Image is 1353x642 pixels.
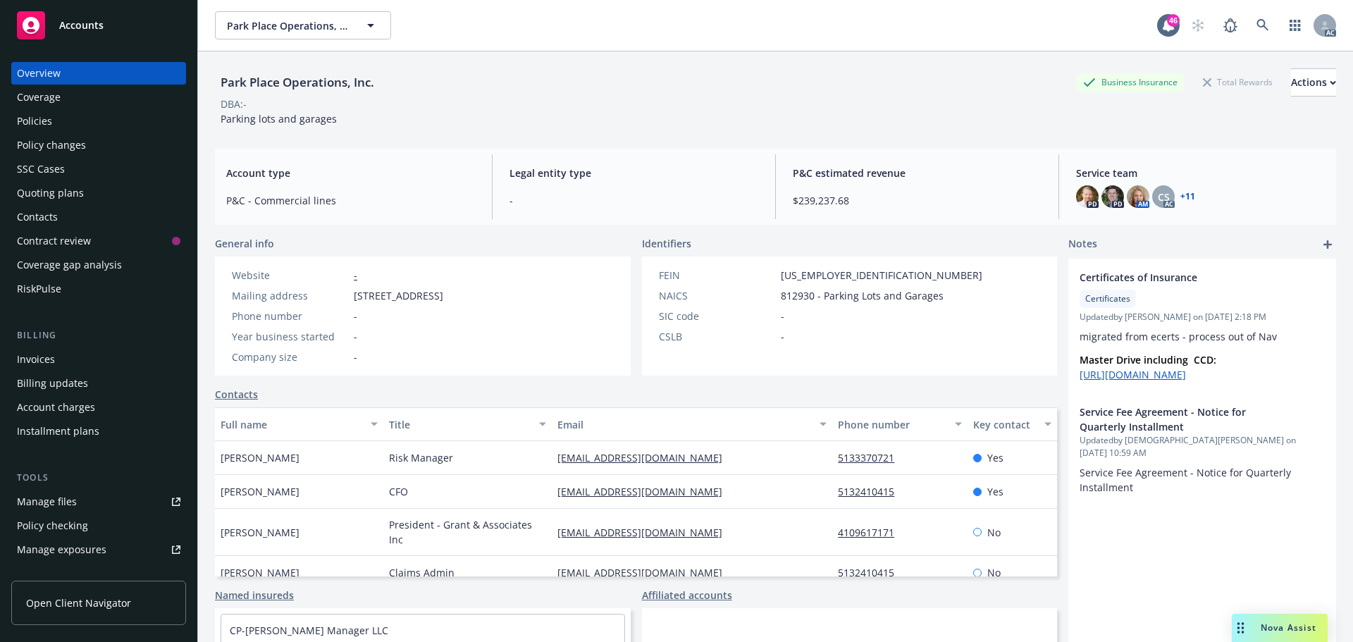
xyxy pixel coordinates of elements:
button: Key contact [968,407,1057,441]
span: CS [1158,190,1170,204]
span: - [354,309,357,323]
a: 5132410415 [838,485,906,498]
div: Installment plans [17,420,99,443]
span: Yes [987,484,1003,499]
span: Park Place Operations, Inc. [227,18,349,33]
span: Updated by [DEMOGRAPHIC_DATA][PERSON_NAME] on [DATE] 10:59 AM [1080,434,1325,459]
span: P&C estimated revenue [793,166,1042,180]
a: 4109617171 [838,526,906,539]
a: Switch app [1281,11,1309,39]
span: Updated by [PERSON_NAME] on [DATE] 2:18 PM [1080,311,1325,323]
a: Contacts [11,206,186,228]
div: Manage certificates [17,562,109,585]
a: Policy changes [11,134,186,156]
div: Drag to move [1232,614,1249,642]
a: RiskPulse [11,278,186,300]
img: photo [1076,185,1099,208]
div: Total Rewards [1196,73,1280,91]
div: Company size [232,350,348,364]
div: Service Fee Agreement - Notice for Quarterly InstallmentUpdatedby [DEMOGRAPHIC_DATA][PERSON_NAME]... [1068,393,1336,506]
div: Year business started [232,329,348,344]
a: Quoting plans [11,182,186,204]
div: Account charges [17,396,95,419]
div: 46 [1167,14,1180,27]
a: Manage certificates [11,562,186,585]
div: Key contact [973,417,1036,432]
span: Service Fee Agreement - Notice for Quarterly Installment [1080,405,1288,434]
a: Policies [11,110,186,132]
a: Policy checking [11,514,186,537]
div: Policy checking [17,514,88,537]
span: - [781,309,784,323]
a: [EMAIL_ADDRESS][DOMAIN_NAME] [557,451,734,464]
span: Identifiers [642,236,691,251]
a: Account charges [11,396,186,419]
div: Billing [11,328,186,342]
div: Park Place Operations, Inc. [215,73,380,92]
div: Certificates of InsuranceCertificatesUpdatedby [PERSON_NAME] on [DATE] 2:18 PMmigrated from ecert... [1068,259,1336,393]
div: Email [557,417,811,432]
a: CP-[PERSON_NAME] Manager LLC [230,624,388,637]
a: - [354,268,357,282]
a: Coverage [11,86,186,109]
a: Manage exposures [11,538,186,561]
div: Coverage gap analysis [17,254,122,276]
span: Yes [987,450,1003,465]
span: CFO [389,484,408,499]
a: Installment plans [11,420,186,443]
span: General info [215,236,274,251]
a: [EMAIL_ADDRESS][DOMAIN_NAME] [557,526,734,539]
span: - [509,193,758,208]
a: Accounts [11,6,186,45]
div: Tools [11,471,186,485]
div: FEIN [659,268,775,283]
span: [PERSON_NAME] [221,484,299,499]
span: - [354,329,357,344]
div: SSC Cases [17,158,65,180]
div: CSLB [659,329,775,344]
a: Start snowing [1184,11,1212,39]
div: Manage exposures [17,538,106,561]
span: Service Fee Agreement - Notice for Quarterly Installment [1080,466,1294,494]
button: Full name [215,407,383,441]
p: migrated from ecerts - process out of Nav [1080,329,1325,344]
div: NAICS [659,288,775,303]
span: No [987,525,1001,540]
button: Email [552,407,832,441]
span: Parking lots and garages [221,112,337,125]
div: Billing updates [17,372,88,395]
span: $239,237.68 [793,193,1042,208]
a: Named insureds [215,588,294,603]
a: [EMAIL_ADDRESS][DOMAIN_NAME] [557,485,734,498]
a: 5132410415 [838,566,906,579]
span: [PERSON_NAME] [221,450,299,465]
a: +11 [1180,192,1195,201]
span: Nova Assist [1261,622,1316,634]
a: add [1319,236,1336,253]
a: Invoices [11,348,186,371]
button: Actions [1291,68,1336,97]
span: Certificates of Insurance [1080,270,1288,285]
button: Phone number [832,407,967,441]
span: No [987,565,1001,580]
a: Coverage gap analysis [11,254,186,276]
span: Notes [1068,236,1097,253]
span: - [781,329,784,344]
span: Open Client Navigator [26,595,131,610]
a: Overview [11,62,186,85]
div: SIC code [659,309,775,323]
div: Policy changes [17,134,86,156]
span: 812930 - Parking Lots and Garages [781,288,944,303]
span: [PERSON_NAME] [221,525,299,540]
div: Actions [1291,69,1336,96]
a: [EMAIL_ADDRESS][DOMAIN_NAME] [557,566,734,579]
button: Title [383,407,552,441]
span: Service team [1076,166,1325,180]
a: SSC Cases [11,158,186,180]
div: Coverage [17,86,61,109]
span: President - Grant & Associates Inc [389,517,546,547]
a: Contract review [11,230,186,252]
div: Contract review [17,230,91,252]
div: Contacts [17,206,58,228]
